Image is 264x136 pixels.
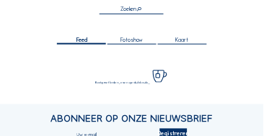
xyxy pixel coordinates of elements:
span: Kaart [176,37,189,43]
span: Fotoshow [120,37,143,43]
span: Bezig met laden, even geduld aub... [95,81,151,84]
div: Abonneer op onze nieuwsbrief [33,114,232,124]
span: Feed [76,37,87,43]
